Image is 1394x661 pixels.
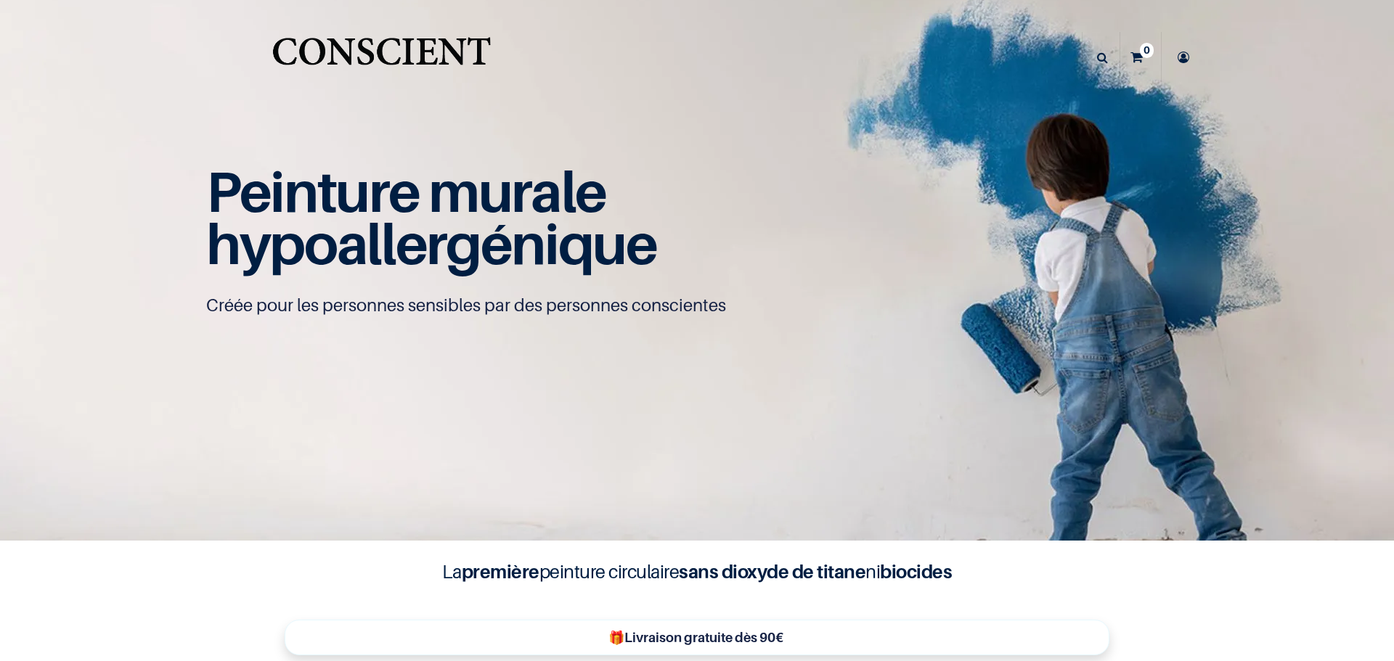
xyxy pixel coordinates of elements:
[608,630,783,645] b: 🎁Livraison gratuite dès 90€
[1140,43,1154,57] sup: 0
[269,29,494,86] img: Conscient
[206,210,657,277] span: hypoallergénique
[880,560,952,583] b: biocides
[1120,32,1161,83] a: 0
[462,560,539,583] b: première
[206,157,606,225] span: Peinture murale
[407,558,987,586] h4: La peinture circulaire ni
[206,294,1188,317] p: Créée pour les personnes sensibles par des personnes conscientes
[269,29,494,86] a: Logo of Conscient
[679,560,865,583] b: sans dioxyde de titane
